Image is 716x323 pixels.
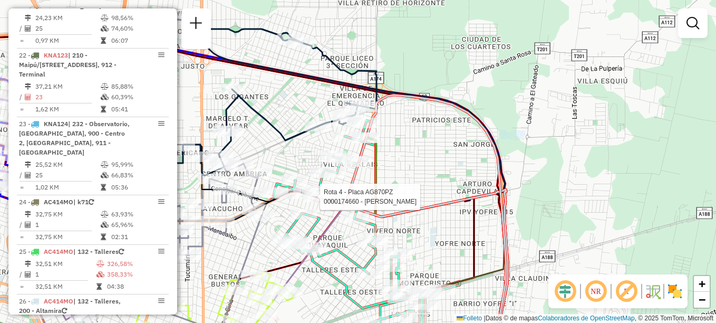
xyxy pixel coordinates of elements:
[44,297,73,305] span: AC414MO
[35,23,100,34] td: 25
[35,259,96,269] td: 32,51 KM
[35,281,96,292] td: 32,51 KM
[89,199,94,205] i: Veículo já utilizado nesta sessão
[25,161,31,168] i: Distância Total
[119,249,124,255] i: Veículo já utilizado nesta sessão
[111,13,164,23] td: 98,56%
[158,52,165,58] em: Opções
[35,209,100,220] td: 32,75 KM
[553,279,578,304] span: Ocultar deslocamento
[101,37,106,44] i: Tempo total em rota
[19,297,31,305] font: 26 -
[19,220,24,230] td: /
[111,24,133,32] font: 74,60%
[158,120,165,127] em: Opções
[19,35,24,46] td: =
[62,308,67,314] i: Veículo já utilizado nesta sessão
[73,248,119,255] span: | 132 - Talleres
[25,83,31,90] i: Distância Total
[19,92,24,102] td: /
[96,261,104,267] i: % de utilização do peso
[19,248,31,255] font: 25 -
[44,51,68,59] span: KNA123
[25,261,31,267] i: Distância Total
[19,120,31,128] font: 23 -
[35,182,100,193] td: 1,02 KM
[111,221,133,229] font: 65,96%
[101,234,106,240] i: Tempo total em rota
[73,198,89,206] span: | k71
[35,104,100,115] td: 1,62 KM
[19,51,31,59] font: 22 -
[538,315,634,322] a: Colaboradores de OpenStreetMap
[107,281,165,292] td: 04:38
[111,232,164,242] td: 02:31
[96,271,104,278] i: % de utilização da cubagem
[583,279,608,304] span: Ocultar NR
[111,93,133,101] font: 60,39%
[107,259,165,269] td: 326,58%
[694,276,710,292] a: Acercar
[35,13,100,23] td: 24,23 KM
[694,292,710,308] a: Alejar
[699,277,705,290] span: +
[644,283,661,300] img: Fluxo de ruas
[158,298,165,304] em: Opções
[35,159,100,170] td: 25,52 KM
[101,161,109,168] i: % de utilização do peso
[25,15,31,21] i: Distância Total
[35,220,100,230] td: 1
[19,281,24,292] td: =
[19,269,24,280] td: /
[19,51,117,78] span: | 210 - Maipú/[STREET_ADDRESS], 912 - Terminal
[666,283,683,300] img: Exibir/Ocultar setores
[111,35,164,46] td: 06:07
[101,106,106,112] i: Tempo total em rota
[111,81,164,92] td: 85,88%
[19,104,24,115] td: =
[19,198,31,206] font: 24 -
[111,104,164,115] td: 05:41
[101,211,109,217] i: % de utilização do peso
[19,170,24,180] td: /
[19,23,24,34] td: /
[25,25,31,32] i: Total de Atividades
[19,297,121,315] span: | 132 - Talleres, 200 - Altamira
[699,293,705,306] span: −
[25,222,31,228] i: Total de Atividades
[35,170,100,180] td: 25
[454,314,716,323] div: Datos © de mapas , © 2025 TomTom, Microsoft
[101,184,106,191] i: Tempo total em rota
[158,198,165,205] em: Opções
[44,248,73,255] span: AC414MO
[35,269,96,280] td: 1
[101,94,109,100] i: % de utilização da cubagem
[111,182,164,193] td: 05:36
[682,13,703,34] a: Exibir filtros
[35,35,100,46] td: 0,97 KM
[25,172,31,178] i: Total de Atividades
[614,279,639,304] span: Exibir rótulo
[19,120,130,156] span: | 232 - Observatorio, [GEOGRAPHIC_DATA], 900 - Centro 2, [GEOGRAPHIC_DATA], 911 - [GEOGRAPHIC_DATA]
[44,120,68,128] span: KNA124
[457,315,482,322] a: Folleto
[35,232,100,242] td: 32,75 KM
[101,83,109,90] i: % de utilização do peso
[25,271,31,278] i: Total de Atividades
[101,222,109,228] i: % de utilização da cubagem
[19,232,24,242] td: =
[35,81,100,92] td: 37,21 KM
[111,171,133,179] font: 66,83%
[96,283,102,290] i: Tempo total em rota
[25,94,31,100] i: Total de Atividades
[107,270,133,278] font: 358,33%
[19,182,24,193] td: =
[35,92,100,102] td: 23
[186,13,207,36] a: Nova sessão e pesquisa
[484,315,486,322] span: |
[44,198,73,206] span: AC414MO
[101,15,109,21] i: % de utilização do peso
[111,159,164,170] td: 95,99%
[158,248,165,254] em: Opções
[111,209,164,220] td: 63,93%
